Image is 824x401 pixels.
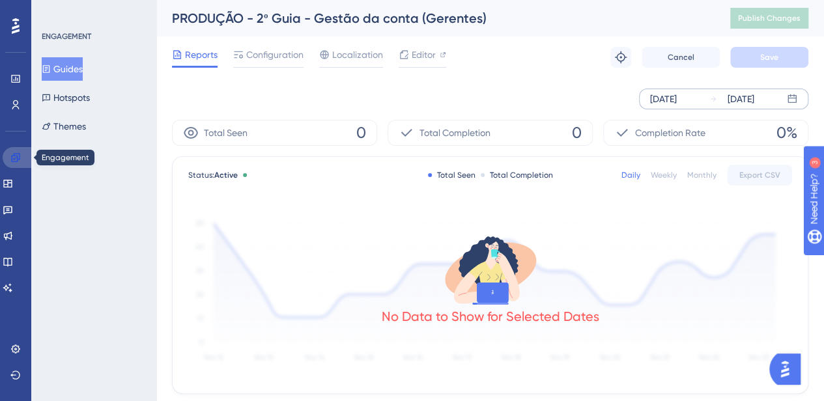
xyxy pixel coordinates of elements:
[428,170,476,180] div: Total Seen
[642,47,720,68] button: Cancel
[651,170,677,180] div: Weekly
[635,125,705,141] span: Completion Rate
[730,47,808,68] button: Save
[769,350,808,389] iframe: UserGuiding AI Assistant Launcher
[185,47,218,62] span: Reports
[356,122,366,143] span: 0
[572,122,582,143] span: 0
[730,8,808,29] button: Publish Changes
[776,122,797,143] span: 0%
[42,57,83,81] button: Guides
[42,86,90,109] button: Hotspots
[668,52,694,62] span: Cancel
[31,3,81,19] span: Need Help?
[204,125,248,141] span: Total Seen
[728,91,754,107] div: [DATE]
[739,170,780,180] span: Export CSV
[172,9,698,27] div: PRODUÇÃO - 2º Guia - Gestão da conta (Gerentes)
[188,170,238,180] span: Status:
[621,170,640,180] div: Daily
[481,170,553,180] div: Total Completion
[687,170,717,180] div: Monthly
[332,47,383,62] span: Localization
[246,47,304,62] span: Configuration
[412,47,436,62] span: Editor
[419,125,490,141] span: Total Completion
[727,165,792,186] button: Export CSV
[738,13,801,23] span: Publish Changes
[42,115,86,138] button: Themes
[42,31,91,42] div: ENGAGEMENT
[91,7,94,17] div: 3
[760,52,778,62] span: Save
[214,171,238,180] span: Active
[382,307,599,325] div: No Data to Show for Selected Dates
[650,91,677,107] div: [DATE]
